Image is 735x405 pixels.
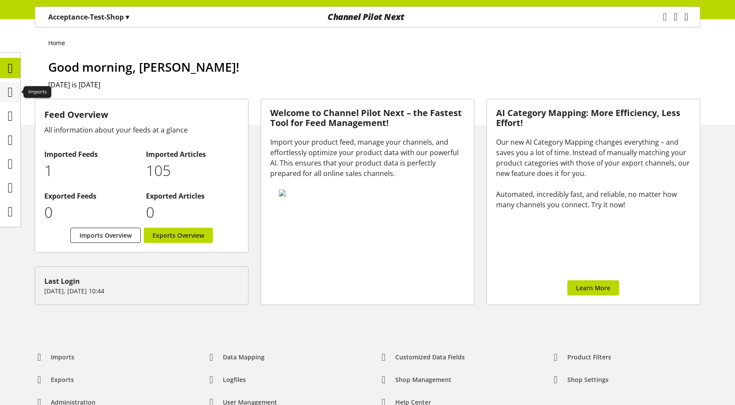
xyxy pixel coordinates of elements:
a: Imports [28,349,81,365]
p: 1 [44,159,137,182]
p: 105 [146,159,238,182]
div: Imports [23,86,51,98]
div: Last Login [44,276,239,286]
span: Logfiles [223,375,246,384]
a: Imports Overview [70,228,141,243]
a: Shop Settings [544,372,616,388]
span: Data Mapping [223,352,265,362]
span: Learn More [576,283,610,292]
h2: Exported Feeds [44,191,137,201]
p: 0 [146,201,238,223]
a: Learn More [567,280,619,295]
span: Product Filters [567,352,611,362]
div: Our new AI Category Mapping changes everything – and saves you a lot of time. Instead of manually... [496,137,691,210]
a: Product Filters [544,349,618,365]
p: 0 [44,201,137,223]
nav: main navigation [35,7,700,27]
p: Acceptance-Test-Shop [48,12,129,22]
span: Shop Settings [567,375,609,384]
h2: Imported Feeds [44,149,137,159]
div: All information about your feeds at a glance [44,125,239,135]
h3: Feed Overview [44,108,239,121]
a: Logfiles [200,372,253,388]
h2: [DATE] is [DATE] [48,80,700,90]
span: Imports Overview [79,231,132,240]
h3: Welcome to Channel Pilot Next – the Fastest Tool for Feed Management! [270,108,465,128]
span: Exports Overview [152,231,204,240]
a: Shop Management [372,372,458,388]
span: Shop Management [395,375,451,384]
div: Import your product feed, manage your channels, and effortlessly optimize your product data with ... [270,137,465,179]
h2: Exported Articles [146,191,238,201]
a: Customized Data Fields [372,349,472,365]
h2: Imported Articles [146,149,238,159]
span: Customized Data Fields [395,352,465,362]
span: ▾ [126,12,129,22]
span: Imports [51,352,74,362]
a: Data Mapping [200,349,271,365]
img: 78e1b9dcff1e8392d83655fcfc870417.svg [279,189,454,196]
span: Exports [51,375,74,384]
a: Exports [28,372,81,388]
a: Exports Overview [144,228,213,243]
h3: AI Category Mapping: More Efficiency, Less Effort! [496,108,691,128]
p: [DATE], [DATE] 10:44 [44,286,239,295]
span: Good morning, [PERSON_NAME]! [48,59,239,75]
